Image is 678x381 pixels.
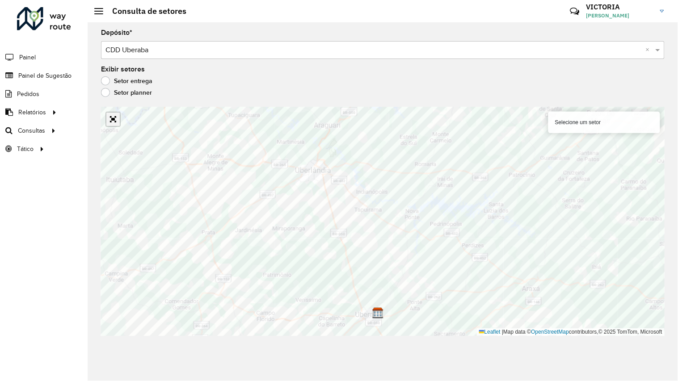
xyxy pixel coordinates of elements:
[101,64,145,75] label: Exibir setores
[17,89,39,99] span: Pedidos
[101,76,152,85] label: Setor entrega
[531,329,569,335] a: OpenStreetMap
[101,88,152,97] label: Setor planner
[106,113,120,126] a: Abrir mapa em tela cheia
[646,45,653,55] span: Clear all
[17,144,34,154] span: Tático
[18,126,45,135] span: Consultas
[101,27,132,38] label: Depósito
[586,12,653,20] span: [PERSON_NAME]
[479,329,501,335] a: Leaflet
[477,328,665,336] div: Map data © contributors,© 2025 TomTom, Microsoft
[565,2,584,21] a: Contato Rápido
[586,3,653,11] h3: VICTORIA
[103,6,186,16] h2: Consulta de setores
[502,329,503,335] span: |
[548,112,660,133] div: Selecione um setor
[18,71,72,80] span: Painel de Sugestão
[19,53,36,62] span: Painel
[18,108,46,117] span: Relatórios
